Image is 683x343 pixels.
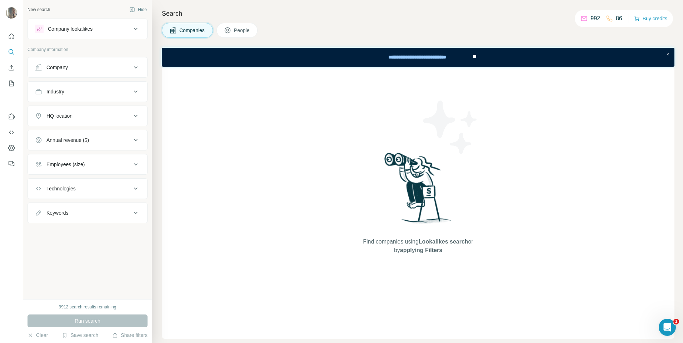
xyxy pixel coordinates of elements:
div: Company lookalikes [48,25,93,32]
button: Search [6,46,17,58]
button: Clear [28,332,48,339]
img: Avatar [6,7,17,19]
button: Dashboard [6,142,17,154]
button: Save search [62,332,98,339]
button: Feedback [6,157,17,170]
span: People [234,27,250,34]
span: 1 [673,319,679,324]
span: Companies [179,27,205,34]
div: Technologies [46,185,76,192]
div: 9912 search results remaining [59,304,116,310]
div: Employees (size) [46,161,85,168]
button: Use Surfe API [6,126,17,139]
button: Annual revenue ($) [28,132,147,149]
div: HQ location [46,112,73,119]
button: Hide [124,4,152,15]
div: Company [46,64,68,71]
p: Company information [28,46,148,53]
iframe: Intercom live chat [659,319,676,336]
div: Industry [46,88,64,95]
iframe: Banner [162,48,674,67]
button: Keywords [28,204,147,221]
button: Company lookalikes [28,20,147,37]
span: Lookalikes search [419,239,468,245]
p: 86 [616,14,622,23]
div: New search [28,6,50,13]
img: Surfe Illustration - Woman searching with binoculars [381,151,455,230]
button: Use Surfe on LinkedIn [6,110,17,123]
span: Find companies using or by [361,237,475,255]
button: Employees (size) [28,156,147,173]
div: Keywords [46,209,68,216]
button: Technologies [28,180,147,197]
button: My lists [6,77,17,90]
p: 992 [590,14,600,23]
span: applying Filters [400,247,442,253]
button: Share filters [112,332,148,339]
button: Enrich CSV [6,61,17,74]
h4: Search [162,9,674,19]
div: Annual revenue ($) [46,137,89,144]
img: Surfe Illustration - Stars [418,95,483,159]
button: Company [28,59,147,76]
button: Buy credits [634,14,667,24]
button: HQ location [28,107,147,124]
button: Quick start [6,30,17,43]
button: Industry [28,83,147,100]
